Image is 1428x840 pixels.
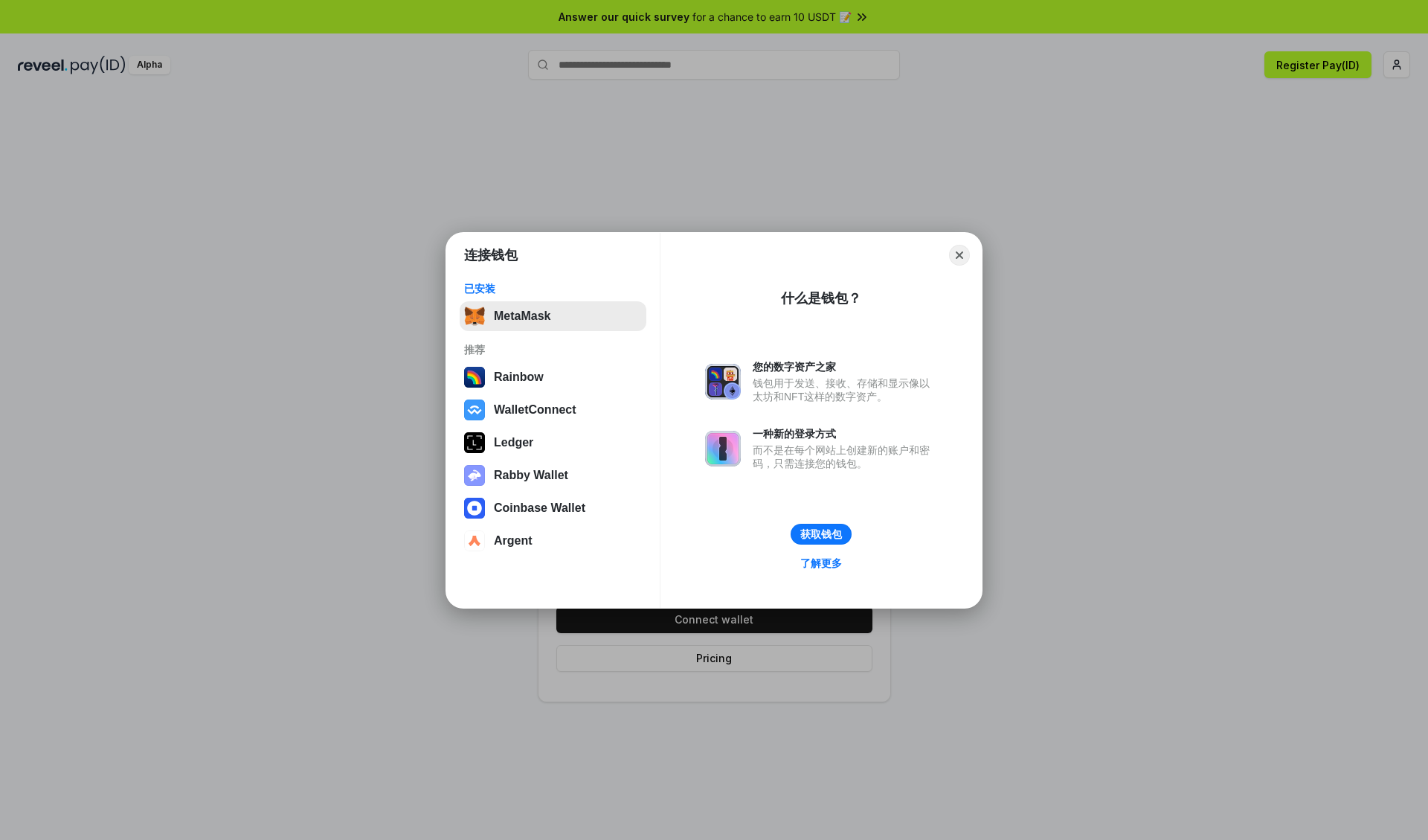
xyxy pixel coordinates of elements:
[705,364,741,400] img: svg+xml,%3Csvg%20xmlns%3D%22http%3A%2F%2Fwww.w3.org%2F2000%2Fsvg%22%20fill%3D%22none%22%20viewBox...
[460,395,646,425] button: WalletConnect
[781,289,861,307] div: 什么是钱包？
[705,431,741,467] img: svg+xml,%3Csvg%20xmlns%3D%22http%3A%2F%2Fwww.w3.org%2F2000%2Fsvg%22%20fill%3D%22none%22%20viewBox...
[753,427,937,440] div: 一种新的登录方式
[494,371,544,384] div: Rainbow
[494,469,568,482] div: Rabby Wallet
[464,530,485,551] img: svg+xml,%3Csvg%20width%3D%2228%22%20height%3D%2228%22%20viewBox%3D%220%200%2028%2028%22%20fill%3D...
[800,557,842,570] div: 了解更多
[464,246,518,264] h1: 连接钱包
[460,301,646,331] button: MetaMask
[800,528,842,541] div: 获取钱包
[464,306,485,327] img: svg+xml,%3Csvg%20fill%3D%22none%22%20height%3D%2233%22%20viewBox%3D%220%200%2035%2033%22%20width%...
[464,400,485,420] img: svg+xml,%3Csvg%20width%3D%2228%22%20height%3D%2228%22%20viewBox%3D%220%200%2028%2028%22%20fill%3D...
[753,360,937,373] div: 您的数字资产之家
[460,428,646,458] button: Ledger
[464,282,642,295] div: 已安装
[460,362,646,392] button: Rainbow
[464,498,485,519] img: svg+xml,%3Csvg%20width%3D%2228%22%20height%3D%2228%22%20viewBox%3D%220%200%2028%2028%22%20fill%3D...
[494,501,585,515] div: Coinbase Wallet
[494,403,576,417] div: WalletConnect
[753,376,937,403] div: 钱包用于发送、接收、存储和显示像以太坊和NFT这样的数字资产。
[791,524,852,545] button: 获取钱包
[460,461,646,490] button: Rabby Wallet
[494,436,533,449] div: Ledger
[494,310,550,323] div: MetaMask
[949,245,970,266] button: Close
[464,343,642,356] div: 推荐
[464,432,485,453] img: svg+xml,%3Csvg%20xmlns%3D%22http%3A%2F%2Fwww.w3.org%2F2000%2Fsvg%22%20width%3D%2228%22%20height%3...
[460,526,646,556] button: Argent
[791,554,851,573] a: 了解更多
[460,493,646,523] button: Coinbase Wallet
[464,465,485,486] img: svg+xml,%3Csvg%20xmlns%3D%22http%3A%2F%2Fwww.w3.org%2F2000%2Fsvg%22%20fill%3D%22none%22%20viewBox...
[494,534,533,548] div: Argent
[464,367,485,388] img: svg+xml,%3Csvg%20width%3D%22120%22%20height%3D%22120%22%20viewBox%3D%220%200%20120%20120%22%20fil...
[753,443,937,470] div: 而不是在每个网站上创建新的账户和密码，只需连接您的钱包。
